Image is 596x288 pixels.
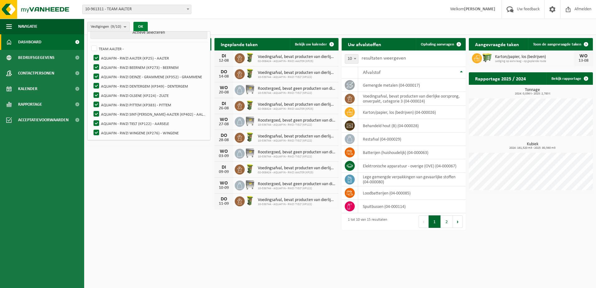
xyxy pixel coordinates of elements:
label: AQUAFIN - RWZI WINGENE (KP276) - WINGENE [92,128,207,137]
span: 10-536744 - AQUAFIN - RWZI TIELT (KP122) [258,123,335,127]
span: Roostergoed, bevat geen producten van dierlijke oorsprong [258,150,335,155]
h2: Rapportage 2025 / 2024 [469,72,532,84]
button: Previous [419,215,429,228]
td: spuitbussen (04-000114) [358,200,466,213]
span: 2024: 0,036 t - 2025: 2,783 t [472,92,593,95]
div: DO [218,133,230,138]
span: Ophaling aanvragen [421,42,454,46]
img: WB-0060-HPE-GN-50 [245,164,255,174]
span: 10-536744 - AQUAFIN - RWZI TIELT (KP122) [258,203,335,206]
span: Roostergoed, bevat geen producten van dierlijke oorsprong [258,182,335,187]
span: Bedrijfsgegevens [18,50,55,65]
span: Voedingsafval, bevat producten van dierlijke oorsprong, onverpakt, categorie 3 [258,134,335,139]
span: 10-536744 - AQUAFIN - RWZI TIELT (KP122) [258,155,335,159]
button: 2 [441,215,453,228]
div: 26-08 [218,106,230,111]
a: Bekijk rapportage [546,72,592,85]
span: 02-008424 - AQUAFIN - RWZI AALTER (KP25) [258,171,335,175]
a: Ophaling aanvragen [416,38,465,50]
a: Bekijk uw kalender [290,38,338,50]
label: AQUAFIN - RWZI BEERNEM (KP273) - BEERNEM [92,63,207,72]
span: Dashboard [18,34,41,50]
td: batterijen (huishoudelijk) (04-000063) [358,146,466,159]
h3: Tonnage [472,88,593,95]
div: DO [218,197,230,202]
label: AQUAFIN - RWZI DEINZE - GRAMMENE (KP352) - GRAMMENE [92,72,207,81]
span: 10-536744 - AQUAFIN - RWZI TIELT (KP122) [258,187,335,190]
div: 14-08 [218,74,230,79]
span: 10-536744 - AQUAFIN - RWZI TIELT (KP122) [258,91,335,95]
div: 27-08 [218,122,230,127]
div: DI [218,165,230,170]
img: WB-0060-HPE-GN-50 [245,100,255,111]
label: resultaten weergeven [362,56,406,61]
div: 11-09 [218,202,230,206]
div: DI [218,101,230,106]
span: Voedingsafval, bevat producten van dierlijke oorsprong, onverpakt, categorie 3 [258,102,335,107]
span: Vestigingen [91,22,121,31]
div: 03-09 [218,154,230,158]
span: 10-536744 - AQUAFIN - RWZI TIELT (KP122) [258,139,335,143]
img: WB-0060-HPE-GN-50 [245,68,255,79]
span: Kalender [18,81,37,97]
div: 20-08 [218,90,230,95]
div: DI [218,54,230,59]
span: Navigatie [18,19,37,34]
span: Voedingsafval, bevat producten van dierlijke oorsprong, onverpakt, categorie 3 [258,198,335,203]
span: 02-008424 - AQUAFIN - RWZI AALTER (KP25) [258,60,335,63]
span: Rapportage [18,97,42,112]
span: 10-536744 - AQUAFIN - RWZI TIELT (KP122) [258,75,335,79]
span: Contactpersonen [18,65,54,81]
div: 09-09 [218,170,230,174]
span: 10 [345,55,358,63]
div: WO [218,181,230,186]
div: WO [218,85,230,90]
span: Bekijk uw kalender [295,42,327,46]
div: 13-08 [577,59,590,63]
span: 02-008424 - AQUAFIN - RWZI AALTER (KP25) [258,107,335,111]
span: Toon de aangevraagde taken [533,42,581,46]
label: AQUAFIN - RWZI PITTEM (KP383) - PITTEM [92,100,207,109]
td: karton/papier, los (bedrijven) (04-000026) [358,106,466,119]
div: WO [577,54,590,59]
td: restafval (04-000029) [358,132,466,146]
img: WB-0060-HPE-GN-50 [245,195,255,206]
span: 10-961311 - TEAM AALTER [82,5,191,14]
td: voedingsafval, bevat producten van dierlijke oorsprong, onverpakt, categorie 3 (04-000024) [358,92,466,106]
label: AQUAFIN - RWZI SINT-[PERSON_NAME]-AALTER (KP402) - AALTER [92,109,207,119]
h3: Kubiek [472,142,593,150]
button: Actieve selecteren [90,26,207,39]
h2: Aangevraagde taken [469,38,525,50]
label: AQUAFIN - RWZI TIELT (KP122) - AARSELE [92,119,207,128]
div: 12-08 [218,59,230,63]
span: Voedingsafval, bevat producten van dierlijke oorsprong, onverpakt, categorie 3 [258,70,335,75]
h2: Uw afvalstoffen [342,38,387,50]
label: AQUAFIN - RWZI AALTER (KP25) - AALTER [92,53,207,63]
div: 28-08 [218,138,230,142]
span: Roostergoed, bevat geen producten van dierlijke oorsprong [258,86,335,91]
td: elektronische apparatuur - overige (OVE) (04-000067) [358,159,466,173]
label: AQUAFIN - RWZI OLSENE (KP224) - ZULTE [92,91,207,100]
button: Next [453,215,463,228]
div: 1 tot 10 van 15 resultaten [345,215,387,228]
a: Toon de aangevraagde taken [528,38,592,50]
label: AQUAFIN - RWZI DENTERGEM (KP349) - DENTERGEM [92,81,207,91]
span: Roostergoed, bevat geen producten van dierlijke oorsprong [258,118,335,123]
span: Voedingsafval, bevat producten van dierlijke oorsprong, onverpakt, categorie 3 [258,166,335,171]
td: behandeld hout (B) (04-000028) [358,119,466,132]
td: loodbatterijen (04-000085) [358,186,466,200]
td: gemengde metalen (04-000017) [358,79,466,92]
div: 10-09 [218,186,230,190]
label: TEAM AALTER - [90,44,207,53]
span: 10-961311 - TEAM AALTER [83,5,191,14]
button: 1 [429,215,441,228]
div: WO [218,117,230,122]
button: OK [133,22,148,32]
img: WB-1100-GAL-GY-01 [245,84,255,95]
div: DO [218,70,230,74]
span: Acceptatievoorwaarden [18,112,69,128]
img: WB-0060-HPE-GN-50 [245,132,255,142]
td: lege gemengde verpakkingen van gevaarlijke stoffen (04-000080) [358,173,466,186]
div: WO [218,149,230,154]
img: WB-0060-HPE-GN-50 [245,52,255,63]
